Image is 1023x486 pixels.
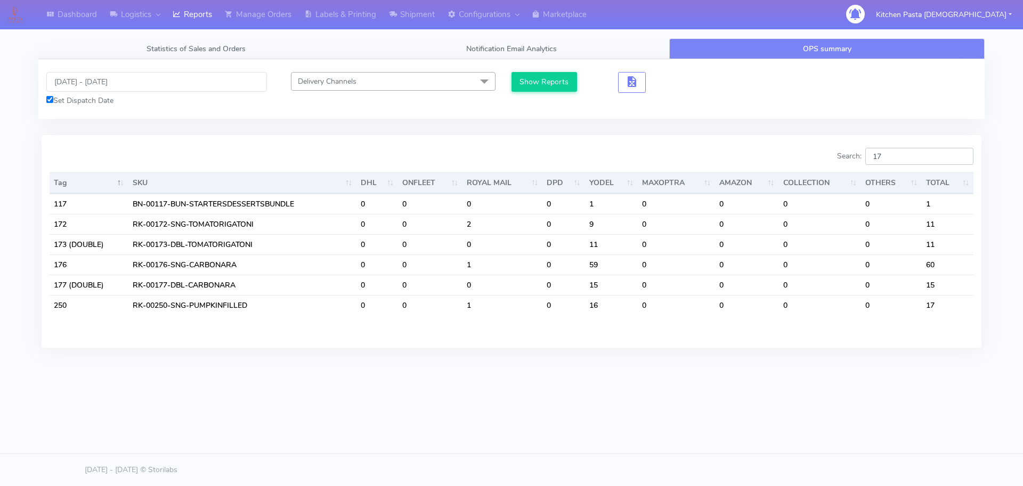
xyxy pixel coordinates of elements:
td: 0 [398,234,462,254]
td: 1 [922,194,973,214]
td: 0 [861,214,922,234]
td: 0 [779,214,861,234]
td: 2 [462,214,542,234]
td: 0 [462,275,542,295]
td: 59 [585,254,638,275]
td: 0 [715,275,779,295]
th: Tag: activate to sort column descending [50,172,128,194]
td: 15 [585,275,638,295]
td: 9 [585,214,638,234]
th: ONFLEET : activate to sort column ascending [398,172,462,194]
td: 0 [638,295,715,315]
td: 0 [356,295,398,315]
td: 0 [356,234,398,254]
td: 173 (DOUBLE) [50,234,128,254]
td: 15 [922,275,973,295]
td: 0 [715,254,779,275]
th: AMAZON : activate to sort column ascending [715,172,779,194]
div: Set Dispatch Date [46,95,267,106]
td: 0 [356,254,398,275]
td: 1 [462,254,542,275]
td: 0 [779,194,861,214]
td: 0 [398,275,462,295]
td: 60 [922,254,973,275]
td: 0 [542,194,584,214]
td: 0 [638,194,715,214]
td: 0 [861,234,922,254]
td: RK-00173-DBL-TOMATORIGATONI [128,234,356,254]
td: RK-00176-SNG-CARBONARA [128,254,356,275]
td: RK-00177-DBL-CARBONARA [128,275,356,295]
th: MAXOPTRA : activate to sort column ascending [638,172,715,194]
td: 0 [779,295,861,315]
td: 0 [542,275,584,295]
td: 0 [638,214,715,234]
td: 0 [638,275,715,295]
td: 117 [50,194,128,214]
td: 0 [398,194,462,214]
td: 0 [356,214,398,234]
td: 1 [462,295,542,315]
td: 0 [638,234,715,254]
td: RK-00172-SNG-TOMATORIGATONI [128,214,356,234]
td: 0 [715,295,779,315]
td: 177 (DOUBLE) [50,275,128,295]
th: COLLECTION : activate to sort column ascending [779,172,861,194]
th: DPD : activate to sort column ascending [542,172,584,194]
td: 0 [715,194,779,214]
td: 0 [542,214,584,234]
th: ROYAL MAIL : activate to sort column ascending [462,172,542,194]
td: 0 [356,194,398,214]
td: 250 [50,295,128,315]
td: 0 [715,234,779,254]
td: 0 [715,214,779,234]
input: Search: [865,148,973,165]
td: 0 [542,254,584,275]
label: Search: [837,148,973,165]
td: 0 [779,275,861,295]
th: TOTAL : activate to sort column ascending [922,172,973,194]
td: 0 [861,194,922,214]
td: 0 [779,234,861,254]
td: 0 [462,194,542,214]
th: YODEL : activate to sort column ascending [585,172,638,194]
td: 17 [922,295,973,315]
td: 0 [638,254,715,275]
td: 176 [50,254,128,275]
span: Notification Email Analytics [466,44,557,54]
button: Kitchen Pasta [DEMOGRAPHIC_DATA] [868,4,1020,26]
td: 0 [861,275,922,295]
span: OPS summary [803,44,851,54]
th: OTHERS : activate to sort column ascending [861,172,922,194]
td: 0 [398,214,462,234]
td: 11 [585,234,638,254]
td: 172 [50,214,128,234]
th: DHL : activate to sort column ascending [356,172,398,194]
td: 11 [922,214,973,234]
th: SKU: activate to sort column ascending [128,172,356,194]
span: Delivery Channels [298,76,356,86]
td: BN-00117-BUN-STARTERSDESSERTSBUNDLE [128,194,356,214]
input: Pick the Daterange [46,72,267,92]
td: 0 [398,254,462,275]
td: 0 [861,254,922,275]
td: 11 [922,234,973,254]
button: Show Reports [511,72,577,92]
td: 16 [585,295,638,315]
td: 1 [585,194,638,214]
td: 0 [462,234,542,254]
td: 0 [542,234,584,254]
td: 0 [398,295,462,315]
td: 0 [861,295,922,315]
td: 0 [356,275,398,295]
td: RK-00250-SNG-PUMPKINFILLED [128,295,356,315]
span: Statistics of Sales and Orders [147,44,246,54]
td: 0 [542,295,584,315]
ul: Tabs [38,38,985,59]
td: 0 [779,254,861,275]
